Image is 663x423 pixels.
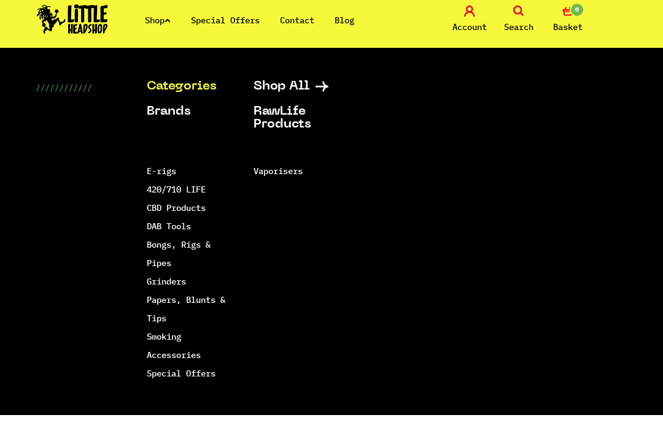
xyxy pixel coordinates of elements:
[335,23,354,34] a: Blog
[147,210,206,221] a: CBD Products
[37,12,108,42] img: Little Head Shop Logo
[147,247,211,276] a: Bongs, Rigs & Pipes
[546,13,589,42] a: 0 Basket
[147,229,191,240] a: DAB Tools
[147,284,186,295] a: Grinders
[147,173,176,185] a: E-rigs
[147,339,201,368] a: Smoking Accessories
[497,13,540,42] a: Search
[553,28,583,42] span: Basket
[147,192,206,203] a: 420/710 LIFE
[145,23,171,34] a: Shop
[452,28,487,42] span: Account
[254,113,342,139] a: RawLife Products
[254,173,303,185] a: Vaporisers
[147,88,235,101] a: Categories
[280,23,314,34] a: Contact
[147,113,235,126] a: Brands
[147,302,225,332] a: Papers, Blunts & Tips
[191,23,260,34] a: Special Offers
[504,28,533,42] span: Search
[570,10,584,25] span: 0
[147,376,215,387] a: Special Offers
[254,88,342,101] a: Shop All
